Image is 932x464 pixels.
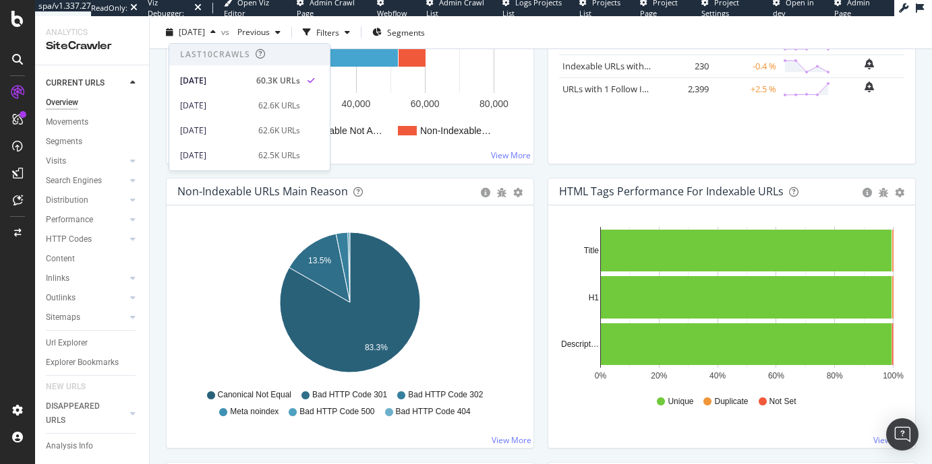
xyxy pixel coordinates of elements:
text: H1 [589,293,600,302]
div: [DATE] [180,125,250,137]
text: 40,000 [342,98,371,109]
span: vs [221,26,232,38]
a: Analysis Info [46,439,140,453]
span: Bad HTTP Code 301 [312,389,387,401]
div: bell-plus [865,59,874,69]
div: Filters [316,26,339,38]
a: Inlinks [46,271,126,286]
a: Indexable URLs with Bad Description [562,60,709,72]
span: Segments [387,26,425,38]
div: HTML Tags Performance for Indexable URLs [559,185,784,198]
div: Segments [46,135,82,149]
div: CURRENT URLS [46,76,105,90]
text: Title [584,246,600,255]
div: SiteCrawler [46,38,138,54]
td: -0.4 % [712,55,780,77]
span: Canonical Not Equal [218,389,291,401]
span: Previous [232,26,270,38]
div: gear [895,188,904,197]
a: View More [873,434,913,446]
div: Outlinks [46,291,76,305]
span: Webflow [377,8,407,18]
div: Performance [46,213,93,227]
text: 60,000 [411,98,440,109]
span: Meta noindex [230,406,279,418]
a: Movements [46,115,140,129]
svg: A chart. [177,227,523,383]
text: Indexable Not A… [306,125,382,136]
a: Performance [46,213,126,227]
span: Duplicate [714,396,748,407]
div: Visits [46,154,66,168]
a: Segments [46,135,140,149]
text: 80% [827,371,843,380]
td: 2,399 [658,77,712,100]
text: 13.5% [308,256,331,265]
div: bug [879,188,888,197]
text: 60% [768,371,784,380]
div: Explorer Bookmarks [46,356,119,370]
div: DISAPPEARED URLS [46,399,114,428]
div: Distribution [46,193,88,207]
svg: A chart. [559,227,904,383]
div: 62.5K URLs [258,150,300,162]
a: HTTP Codes [46,232,126,246]
a: Url Explorer [46,336,140,350]
a: Explorer Bookmarks [46,356,140,370]
a: Overview [46,96,140,110]
span: Unique [668,396,693,407]
a: Visits [46,154,126,168]
a: View More [492,434,531,446]
a: Sitemaps [46,310,126,325]
div: HTTP Codes [46,232,92,246]
div: Overview [46,96,78,110]
a: Distribution [46,193,126,207]
text: Descript… [561,339,599,349]
button: Filters [297,22,355,43]
button: Previous [232,22,286,43]
div: Sitemaps [46,310,80,325]
text: 83.3% [365,343,388,352]
div: ReadOnly: [91,3,127,13]
span: 2025 Sep. 11th [179,26,205,38]
a: NEW URLS [46,380,99,394]
div: Non-Indexable URLs Main Reason [177,185,348,198]
text: 80,000 [479,98,508,109]
div: 60.3K URLs [256,75,300,87]
a: DISAPPEARED URLS [46,399,126,428]
span: Bad HTTP Code 302 [408,389,483,401]
div: circle-info [481,188,490,197]
text: 0% [595,371,607,380]
div: Content [46,252,75,266]
div: Movements [46,115,88,129]
span: Not Set [769,396,796,407]
div: Search Engines [46,174,102,188]
button: Segments [367,22,430,43]
span: Bad HTTP Code 404 [396,406,471,418]
div: Url Explorer [46,336,88,350]
div: NEW URLS [46,380,86,394]
div: Last 10 Crawls [180,48,250,60]
div: [DATE] [180,150,250,162]
a: View More [491,150,531,161]
text: Non-Indexable… [420,125,491,136]
text: 40% [709,371,726,380]
a: Content [46,252,140,266]
div: gear [513,188,523,197]
div: circle-info [863,188,872,197]
td: 230 [658,55,712,77]
div: Open Intercom Messenger [886,418,919,451]
div: bell-plus [865,81,874,92]
div: [DATE] [180,75,248,87]
div: Analytics [46,27,138,38]
div: 62.6K URLs [258,125,300,137]
a: Search Engines [46,174,126,188]
td: +2.5 % [712,77,780,100]
div: 62.6K URLs [258,100,300,112]
button: [DATE] [161,22,221,43]
text: 20% [651,371,667,380]
div: Analysis Info [46,439,93,453]
span: Bad HTTP Code 500 [299,406,374,418]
